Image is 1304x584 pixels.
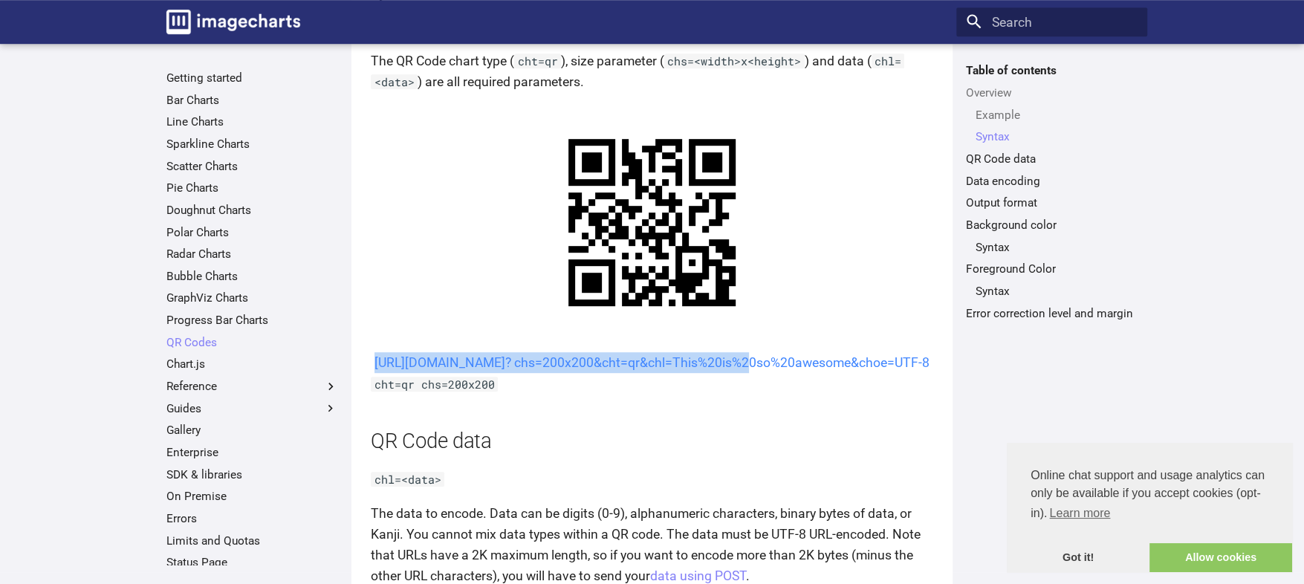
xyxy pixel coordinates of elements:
[166,379,338,394] label: Reference
[966,108,1138,145] nav: Overview
[976,129,1138,144] a: Syntax
[1007,443,1292,572] div: cookieconsent
[956,7,1147,37] input: Search
[371,51,933,92] p: The QR Code chart type ( ), size parameter ( ) and data ( ) are all required parameters.
[166,114,338,129] a: Line Charts
[166,181,338,195] a: Pie Charts
[166,225,338,240] a: Polar Charts
[160,3,307,40] a: Image-Charts documentation
[166,423,338,438] a: Gallery
[166,269,338,284] a: Bubble Charts
[1031,467,1268,525] span: Online chat support and usage analytics can only be available if you accept cookies (opt-in).
[166,357,338,372] a: Chart.js
[166,247,338,262] a: Radar Charts
[374,355,930,370] a: [URL][DOMAIN_NAME]? chs=200x200&cht=qr&chl=This%20is%20so%20awesome&choe=UTF-8
[976,108,1138,123] a: Example
[371,472,444,487] code: chl=<data>
[966,306,1138,321] a: Error correction level and margin
[166,511,338,526] a: Errors
[664,53,805,68] code: chs=<width>x<height>
[166,401,338,416] label: Guides
[166,159,338,174] a: Scatter Charts
[166,10,300,34] img: logo
[166,313,338,328] a: Progress Bar Charts
[514,53,561,68] code: cht=qr
[956,63,1147,320] nav: Table of contents
[166,489,338,504] a: On Premise
[966,240,1138,255] nav: Background color
[976,240,1138,255] a: Syntax
[966,262,1138,276] a: Foreground Color
[1047,502,1112,525] a: learn more about cookies
[650,568,746,583] a: data using POST
[166,335,338,350] a: QR Codes
[166,533,338,548] a: Limits and Quotas
[371,377,498,392] code: cht=qr chs=200x200
[966,284,1138,299] nav: Foreground Color
[166,291,338,305] a: GraphViz Charts
[966,174,1138,189] a: Data encoding
[535,106,769,340] img: chart
[1149,543,1292,573] a: allow cookies
[166,555,338,570] a: Status Page
[976,284,1138,299] a: Syntax
[371,427,933,456] h2: QR Code data
[966,85,1138,100] a: Overview
[166,467,338,482] a: SDK & libraries
[966,152,1138,166] a: QR Code data
[966,195,1138,210] a: Output format
[166,71,338,85] a: Getting started
[166,203,338,218] a: Doughnut Charts
[166,137,338,152] a: Sparkline Charts
[166,445,338,460] a: Enterprise
[1007,543,1149,573] a: dismiss cookie message
[166,93,338,108] a: Bar Charts
[966,218,1138,233] a: Background color
[956,63,1147,78] label: Table of contents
